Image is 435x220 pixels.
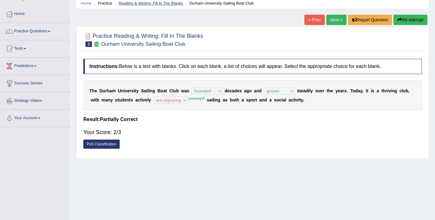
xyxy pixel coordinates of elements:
b: b [176,88,179,93]
b: s [207,98,209,102]
b: o [233,98,235,102]
b: c [230,88,232,93]
b: T [350,88,353,93]
b: a [340,88,343,93]
b: e [124,98,127,102]
b: s [344,88,347,93]
b: t [299,88,301,93]
b: d [225,88,227,93]
h2: Practice Reading & Writing: Fill In The Blanks [83,32,203,47]
b: c [291,98,293,102]
b: a [269,98,272,102]
b: l [147,88,149,93]
b: m [112,88,115,93]
b: s [115,98,118,102]
b: y [335,88,338,93]
b: a [244,88,247,93]
b: a [303,88,306,93]
b: t [95,98,97,102]
b: h [237,98,239,102]
span: 2 [85,41,92,47]
b: o [249,88,252,93]
b: t [381,88,383,93]
b: h [107,88,110,93]
b: d [259,88,262,93]
b: u [119,98,122,102]
b: s [372,88,374,93]
b: a [254,88,256,93]
b: a [259,98,262,102]
b: t [293,98,295,102]
b: s [297,88,299,93]
b: a [184,88,187,93]
b: t [327,88,328,93]
a: « Prev [304,15,324,25]
b: a [163,88,165,93]
b: d [355,88,358,93]
b: a [144,88,146,93]
b: s [274,98,277,102]
b: i [149,88,150,93]
b: s [246,98,249,102]
b: Instructions: [89,64,119,69]
b: o [251,98,254,102]
b: n [126,98,129,102]
b: e [237,88,239,93]
b: s [239,88,242,93]
b: i [146,88,147,93]
h4: Result: [83,117,422,122]
b: e [227,88,230,93]
b: i [371,88,372,93]
b: v [143,98,145,102]
b: t [135,88,136,93]
b: e [301,88,303,93]
b: i [391,88,392,93]
b: i [124,88,125,93]
b: a [105,98,108,102]
b: h [92,88,95,93]
b: a [241,98,244,102]
b: r [323,88,324,93]
b: l [285,98,286,102]
a: Success Stories [0,75,70,90]
b: a [209,98,212,102]
li: Durham University Sailing Boat Club [184,0,254,6]
b: y [136,88,139,93]
b: t [299,98,301,102]
b: i [387,88,388,93]
b: u [174,88,176,93]
b: a [109,88,112,93]
b: r [105,88,107,93]
b: t [140,98,142,102]
a: Your Account [0,110,70,125]
b: g [394,88,397,93]
b: v [296,98,299,102]
b: p [249,98,252,102]
b: , [408,88,409,93]
b: y [111,98,113,102]
b: w [91,98,94,102]
b: b [230,98,233,102]
b: e [331,88,333,93]
b: D [100,88,103,93]
b: t [367,88,368,93]
b: i [94,98,95,102]
b: a [223,98,225,102]
b: h [383,88,386,93]
b: y [301,98,303,102]
div: Your Score: 2/3 [83,125,422,140]
b: e [338,88,340,93]
button: Report Question [348,15,392,25]
b: y [360,88,362,93]
b: v [388,88,391,93]
li: Practice [92,0,112,6]
b: t [165,88,167,93]
b: s [131,88,134,93]
b: g [218,98,220,102]
b: a [135,98,138,102]
b: i [142,98,143,102]
b: r [130,88,131,93]
b: . [347,88,348,93]
a: Home [0,5,70,21]
b: d [234,88,237,93]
